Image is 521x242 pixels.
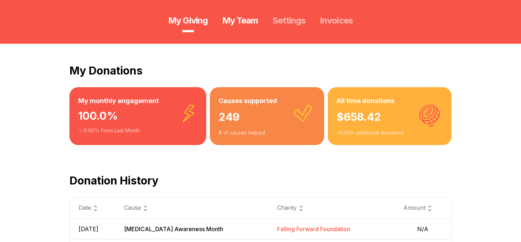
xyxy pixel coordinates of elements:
[78,106,198,127] div: 100.0 %
[403,203,442,213] div: Amount
[78,96,198,106] h3: My monthly engagement
[219,129,316,136] div: # of causes helped
[336,129,443,136] div: + 0.00 in additional donations
[403,225,442,233] span: N/A
[219,96,316,106] h3: Causes supported
[124,225,223,233] span: [MEDICAL_DATA] Awareness Month
[272,15,305,26] a: Settings
[78,127,198,134] div: 0.00 % From Last Month
[69,64,452,77] h2: My Donations
[79,203,107,213] div: Date
[222,15,258,26] a: My Team
[277,225,350,233] span: Falling Forward Foundation
[69,218,115,239] td: [DATE]
[336,106,443,129] div: $ 658.42
[277,203,386,213] div: Charity
[219,106,316,129] div: 249
[320,15,352,26] a: Invoices
[124,203,260,213] div: Cause
[168,15,207,26] a: My Giving
[69,174,452,187] h2: Donation History
[336,96,443,106] h3: All time donations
